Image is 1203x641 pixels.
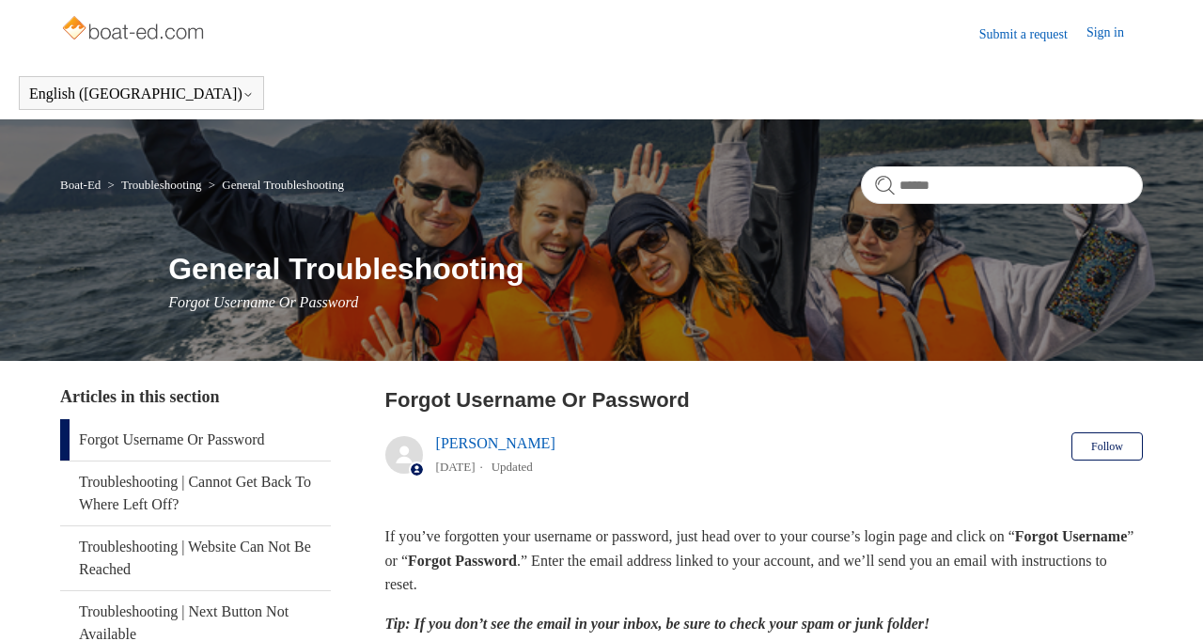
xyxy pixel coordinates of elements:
[385,616,930,632] em: Tip: If you don’t see the email in your inbox, be sure to check your spam or junk folder!
[168,294,358,310] span: Forgot Username Or Password
[1140,578,1189,627] div: Live chat
[205,178,344,192] li: General Troubleshooting
[60,178,101,192] a: Boat-Ed
[222,178,344,192] a: General Troubleshooting
[60,11,210,49] img: Boat-Ed Help Center home page
[60,419,331,461] a: Forgot Username Or Password
[861,166,1143,204] input: Search
[168,246,1143,291] h1: General Troubleshooting
[385,524,1143,597] p: If you’ve forgotten your username or password, just head over to your course’s login page and cli...
[436,435,555,451] a: [PERSON_NAME]
[104,178,205,192] li: Troubleshooting
[121,178,201,192] a: Troubleshooting
[979,24,1086,44] a: Submit a request
[60,526,331,590] a: Troubleshooting | Website Can Not Be Reached
[1086,23,1143,45] a: Sign in
[1071,432,1143,461] button: Follow Article
[408,553,517,569] strong: Forgot Password
[1015,528,1128,544] strong: Forgot Username
[60,178,104,192] li: Boat-Ed
[29,86,254,102] button: English ([GEOGRAPHIC_DATA])
[385,384,1143,415] h2: Forgot Username Or Password
[492,460,533,474] li: Updated
[436,460,476,474] time: 05/20/2025, 15:58
[60,387,219,406] span: Articles in this section
[60,461,331,525] a: Troubleshooting | Cannot Get Back To Where Left Off?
